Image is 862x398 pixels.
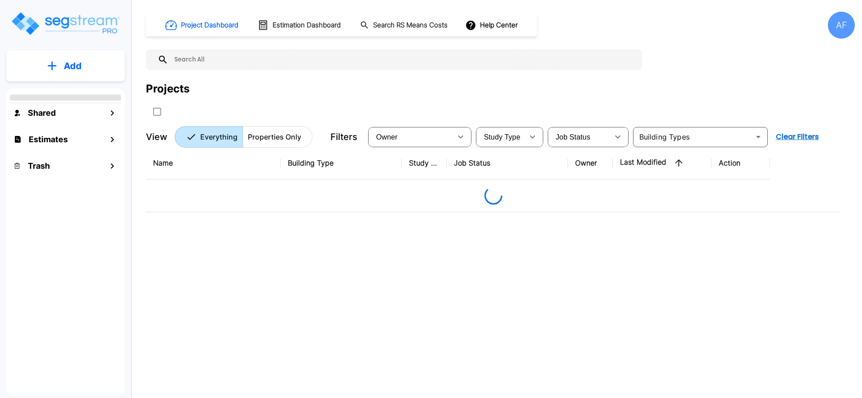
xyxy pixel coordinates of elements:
[248,131,301,142] p: Properties Only
[376,133,398,141] span: Owner
[254,16,346,35] button: Estimation Dashboard
[146,81,189,97] div: Projects
[28,107,56,119] h1: Shared
[148,103,166,121] button: SelectAll
[550,124,609,149] div: Select
[200,131,237,142] p: Everything
[146,147,281,179] th: Name
[636,131,750,143] input: Building Types
[168,49,638,70] input: Search All
[330,130,357,144] p: Filters
[181,20,238,31] h1: Project Dashboard
[370,124,452,149] div: Select
[463,17,521,34] button: Help Center
[242,126,312,148] button: Properties Only
[10,11,120,36] img: Logo
[162,15,243,35] button: Project Dashboard
[712,147,770,179] th: Action
[281,147,402,179] th: Building Type
[175,126,243,148] button: Everything
[356,17,453,34] button: Search RS Means Costs
[402,147,447,179] th: Study Type
[752,131,765,143] button: Open
[273,20,341,31] h1: Estimation Dashboard
[478,124,523,149] div: Select
[28,160,50,172] h1: Trash
[484,133,520,141] span: Study Type
[447,147,568,179] th: Job Status
[146,130,167,144] p: View
[64,59,82,73] p: Add
[373,20,448,31] h1: Search RS Means Costs
[29,133,68,145] h1: Estimates
[6,53,125,79] button: Add
[828,12,855,39] div: AF
[568,147,613,179] th: Owner
[556,133,590,141] span: Job Status
[613,147,712,179] th: Last Modified
[175,126,312,148] div: Platform
[772,128,822,146] button: Clear Filters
